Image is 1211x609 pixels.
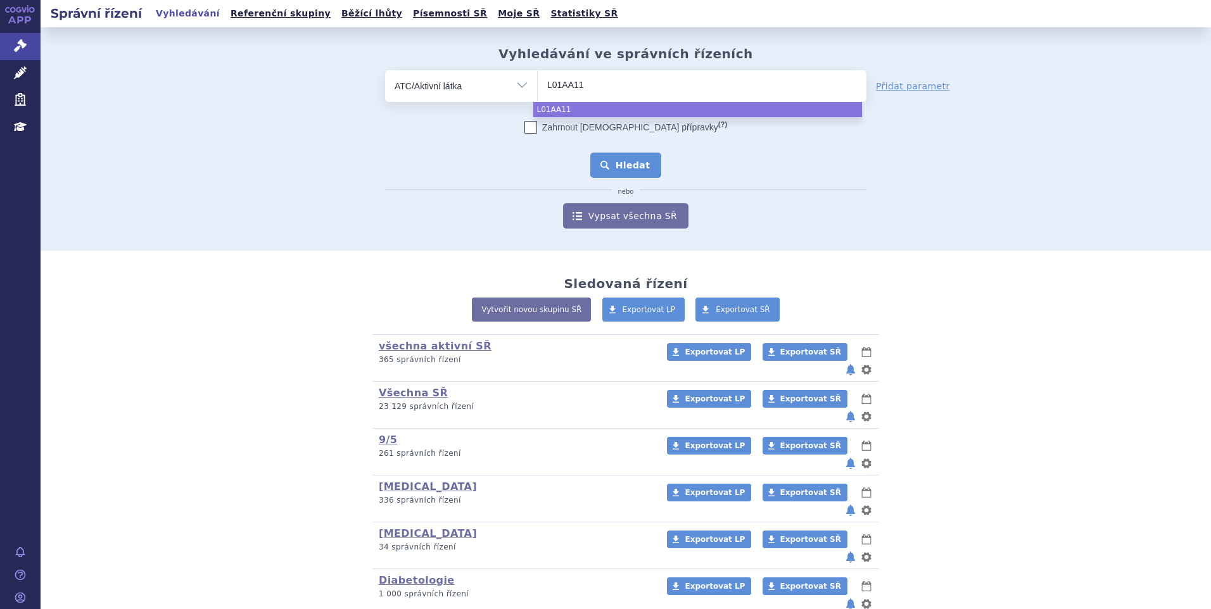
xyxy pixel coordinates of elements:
a: Běžící lhůty [338,5,406,22]
a: Exportovat SŘ [763,531,847,548]
a: Exportovat LP [667,390,751,408]
span: Exportovat LP [685,535,745,544]
span: Exportovat LP [685,348,745,356]
span: Exportovat LP [685,582,745,591]
label: Zahrnout [DEMOGRAPHIC_DATA] přípravky [524,121,727,134]
button: notifikace [844,362,857,377]
a: Vytvořit novou skupinu SŘ [472,298,591,322]
a: Exportovat SŘ [763,577,847,595]
a: Vypsat všechna SŘ [563,203,688,229]
span: Exportovat LP [623,305,676,314]
a: Písemnosti SŘ [409,5,491,22]
button: lhůty [860,438,873,453]
a: Exportovat SŘ [763,343,847,361]
button: nastavení [860,362,873,377]
button: notifikace [844,503,857,518]
h2: Vyhledávání ve správních řízeních [498,46,753,61]
abbr: (?) [718,120,727,129]
button: nastavení [860,503,873,518]
li: L01AA11 [533,102,862,117]
h2: Správní řízení [41,4,152,22]
a: Diabetologie [379,574,455,586]
button: lhůty [860,579,873,594]
a: Statistiky SŘ [547,5,621,22]
span: Exportovat SŘ [780,535,841,544]
span: Exportovat SŘ [780,441,841,450]
p: 365 správních řízení [379,355,650,365]
button: notifikace [844,409,857,424]
p: 34 správních řízení [379,542,650,553]
span: Exportovat SŘ [780,394,841,403]
span: Exportovat SŘ [716,305,770,314]
span: Exportovat SŘ [780,488,841,497]
p: 23 129 správních řízení [379,401,650,412]
span: Exportovat LP [685,394,745,403]
a: Všechna SŘ [379,387,448,399]
a: Exportovat SŘ [763,390,847,408]
a: Exportovat SŘ [695,298,780,322]
a: 9/5 [379,434,397,446]
a: Vyhledávání [152,5,224,22]
a: Exportovat LP [667,343,751,361]
button: lhůty [860,485,873,500]
a: Exportovat LP [667,437,751,455]
a: Moje SŘ [494,5,543,22]
button: nastavení [860,549,873,565]
span: Exportovat SŘ [780,348,841,356]
button: lhůty [860,391,873,406]
a: [MEDICAL_DATA] [379,480,477,493]
h2: Sledovaná řízení [564,276,687,291]
button: lhůty [860,344,873,360]
button: Hledat [590,153,662,178]
button: lhůty [860,532,873,547]
a: [MEDICAL_DATA] [379,527,477,539]
i: nebo [612,188,640,196]
a: všechna aktivní SŘ [379,340,491,352]
button: nastavení [860,409,873,424]
p: 1 000 správních řízení [379,589,650,600]
a: Exportovat LP [602,298,685,322]
span: Exportovat LP [685,441,745,450]
span: Exportovat LP [685,488,745,497]
a: Exportovat LP [667,484,751,501]
a: Exportovat SŘ [763,484,847,501]
button: nastavení [860,456,873,471]
button: notifikace [844,456,857,471]
span: Exportovat SŘ [780,582,841,591]
p: 261 správních řízení [379,448,650,459]
p: 336 správních řízení [379,495,650,506]
a: Exportovat LP [667,531,751,548]
a: Exportovat SŘ [763,437,847,455]
a: Exportovat LP [667,577,751,595]
button: notifikace [844,549,857,565]
a: Přidat parametr [876,80,950,92]
a: Referenční skupiny [227,5,334,22]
